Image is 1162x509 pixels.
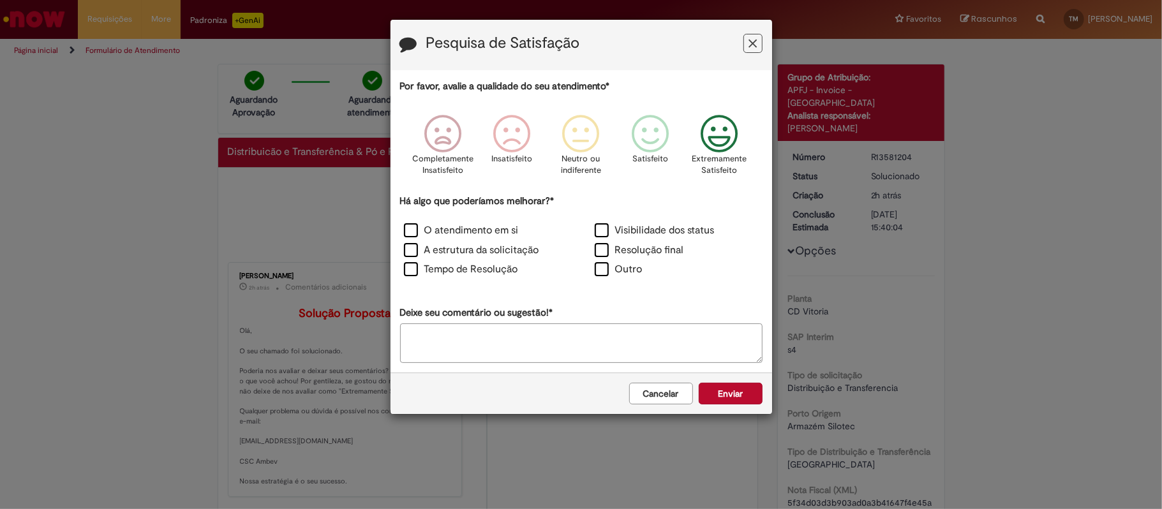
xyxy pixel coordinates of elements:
button: Cancelar [629,383,693,404]
label: O atendimento em si [404,223,519,238]
div: Neutro ou indiferente [548,105,613,193]
p: Neutro ou indiferente [558,153,604,177]
label: Tempo de Resolução [404,262,518,277]
label: Visibilidade dos status [595,223,715,238]
label: Pesquisa de Satisfação [426,35,580,52]
button: Enviar [699,383,763,404]
p: Completamente Insatisfeito [412,153,473,177]
div: Insatisfeito [479,105,544,193]
p: Insatisfeito [491,153,532,165]
div: Há algo que poderíamos melhorar?* [400,195,763,281]
div: Completamente Insatisfeito [410,105,475,193]
label: A estrutura da solicitação [404,243,539,258]
label: Deixe seu comentário ou sugestão!* [400,306,553,320]
div: Extremamente Satisfeito [687,105,752,193]
p: Satisfeito [632,153,668,165]
label: Outro [595,262,643,277]
label: Resolução final [595,243,684,258]
div: Satisfeito [618,105,683,193]
label: Por favor, avalie a qualidade do seu atendimento* [400,80,610,93]
p: Extremamente Satisfeito [692,153,747,177]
